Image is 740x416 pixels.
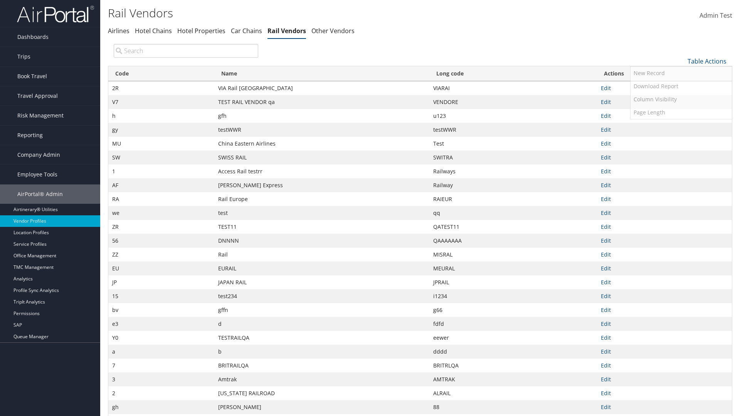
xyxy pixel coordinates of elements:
[17,106,64,125] span: Risk Management
[17,185,63,204] span: AirPortal® Admin
[631,94,732,107] a: 50
[631,81,732,94] a: 25
[631,107,732,120] a: 100
[17,27,49,47] span: Dashboards
[17,86,58,106] span: Travel Approval
[17,5,94,23] img: airportal-logo.png
[17,47,30,66] span: Trips
[631,67,732,81] a: 10
[17,126,43,145] span: Reporting
[17,67,47,86] span: Book Travel
[631,67,732,80] a: New Record
[17,165,57,184] span: Employee Tools
[17,145,60,164] span: Company Admin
